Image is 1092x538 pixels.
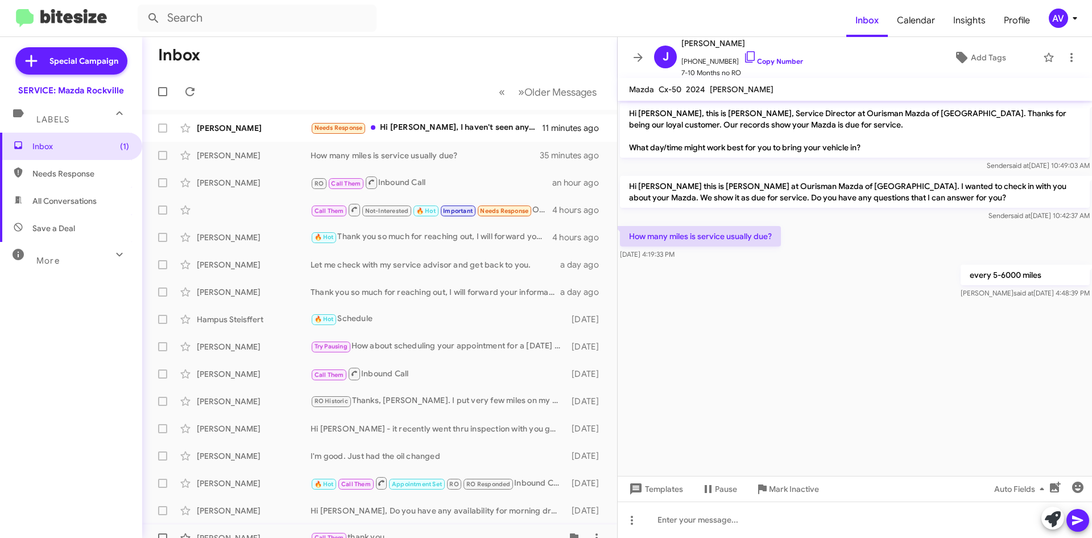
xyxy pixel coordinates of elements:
a: Profile [995,4,1039,37]
span: Call Them [315,207,344,215]
div: [PERSON_NAME] [197,232,311,243]
p: Hi [PERSON_NAME] this is [PERSON_NAME] at Ourisman Mazda of [GEOGRAPHIC_DATA]. I wanted to check ... [620,176,1090,208]
div: [DATE] [566,450,608,462]
span: said at [1009,161,1029,170]
div: Hi [PERSON_NAME], Do you have any availability for morning drop off with taxi service in the next... [311,505,566,516]
span: 🔥 Hot [416,207,436,215]
span: RO [449,480,458,488]
button: Add Tags [921,47,1037,68]
div: Thank you so much for reaching out, I will forward your information to one of the advisors so you... [311,286,560,298]
span: J [663,48,669,66]
button: Templates [618,479,692,499]
span: Save a Deal [32,223,75,234]
div: [PERSON_NAME] [197,341,311,352]
button: Previous [492,80,512,104]
span: 🔥 Hot [315,233,334,241]
span: Not-Interested [365,207,409,215]
div: Schedule [311,313,566,326]
span: Calendar [888,4,944,37]
span: Mazda [629,84,654,95]
span: Needs Response [480,207,528,215]
span: Sender [DATE] 10:42:37 AM [988,211,1090,220]
span: Add Tags [971,47,1006,68]
div: an hour ago [552,177,608,188]
span: Pause [715,479,737,499]
p: How many miles is service usually due? [620,226,781,247]
span: Auto Fields [994,479,1049,499]
div: Let me check with my service advisor and get back to you. [311,259,560,270]
div: How about scheduling your appointment for a [DATE] or [DATE] after the 15th? Please let me know w... [311,340,566,353]
span: 7-10 Months no RO [681,67,803,79]
div: [PERSON_NAME] [197,396,311,407]
span: [PERSON_NAME] [710,84,773,95]
div: Hi [PERSON_NAME] - it recently went thru inspection with you guys. The [GEOGRAPHIC_DATA] location... [311,423,566,434]
input: Search [138,5,377,32]
div: [PERSON_NAME] [197,368,311,380]
div: [PERSON_NAME] [197,259,311,270]
div: Ok, fine. So I will wait at your workshop until it's done. See you [DATE] [311,203,552,217]
div: [PERSON_NAME] [197,177,311,188]
span: [PHONE_NUMBER] [681,50,803,67]
span: said at [1011,211,1031,220]
div: Inbound Call [311,476,566,490]
span: Important [443,207,473,215]
span: Templates [627,479,683,499]
nav: Page navigation example [493,80,603,104]
span: Older Messages [524,86,597,98]
span: « [499,85,505,99]
button: Auto Fields [985,479,1058,499]
span: Labels [36,114,69,125]
span: Needs Response [32,168,129,179]
span: 2024 [686,84,705,95]
a: Insights [944,4,995,37]
span: Cx-50 [659,84,681,95]
span: said at [1014,289,1033,297]
div: Thanks, [PERSON_NAME]. I put very few miles on my Miata, so the standard schedule doesn't really ... [311,395,566,408]
div: Hi [PERSON_NAME], I haven't seen any oil change coupons for Ourisman Mazda- do you know of any de... [311,121,542,134]
span: Inbox [32,141,129,152]
div: Inbound Call [311,367,566,381]
div: [PERSON_NAME] [197,478,311,489]
div: [DATE] [566,341,608,352]
span: Call Them [315,371,344,379]
div: 4 hours ago [552,232,608,243]
div: [DATE] [566,314,608,325]
span: Special Campaign [49,55,118,67]
div: [PERSON_NAME] [197,122,311,134]
div: 4 hours ago [552,204,608,216]
div: SERVICE: Mazda Rockville [18,85,124,96]
span: RO [315,180,324,187]
span: Call Them [331,180,361,187]
span: More [36,256,60,266]
div: [DATE] [566,368,608,380]
a: Special Campaign [15,47,127,75]
div: [PERSON_NAME] [197,150,311,161]
span: 🔥 Hot [315,480,334,488]
div: Inbound Call [311,175,552,190]
span: [DATE] 4:19:33 PM [620,250,675,258]
button: AV [1039,9,1079,28]
div: Hampus Steisffert [197,314,311,325]
button: Next [511,80,603,104]
span: RO Responded [466,480,510,488]
span: [PERSON_NAME] [DATE] 4:48:39 PM [961,289,1090,297]
span: Needs Response [315,124,363,132]
span: Sender [DATE] 10:49:03 AM [987,161,1090,170]
span: Mark Inactive [769,479,819,499]
span: [PERSON_NAME] [681,36,803,50]
div: [PERSON_NAME] [197,505,311,516]
span: » [518,85,524,99]
a: Copy Number [743,57,803,65]
span: 🔥 Hot [315,315,334,323]
div: [PERSON_NAME] [197,286,311,298]
div: [PERSON_NAME] [197,450,311,462]
div: 11 minutes ago [542,122,608,134]
span: Appointment Set [392,480,442,488]
span: Inbox [846,4,888,37]
div: a day ago [560,259,608,270]
span: Call Them [341,480,371,488]
span: All Conversations [32,195,97,207]
button: Pause [692,479,746,499]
